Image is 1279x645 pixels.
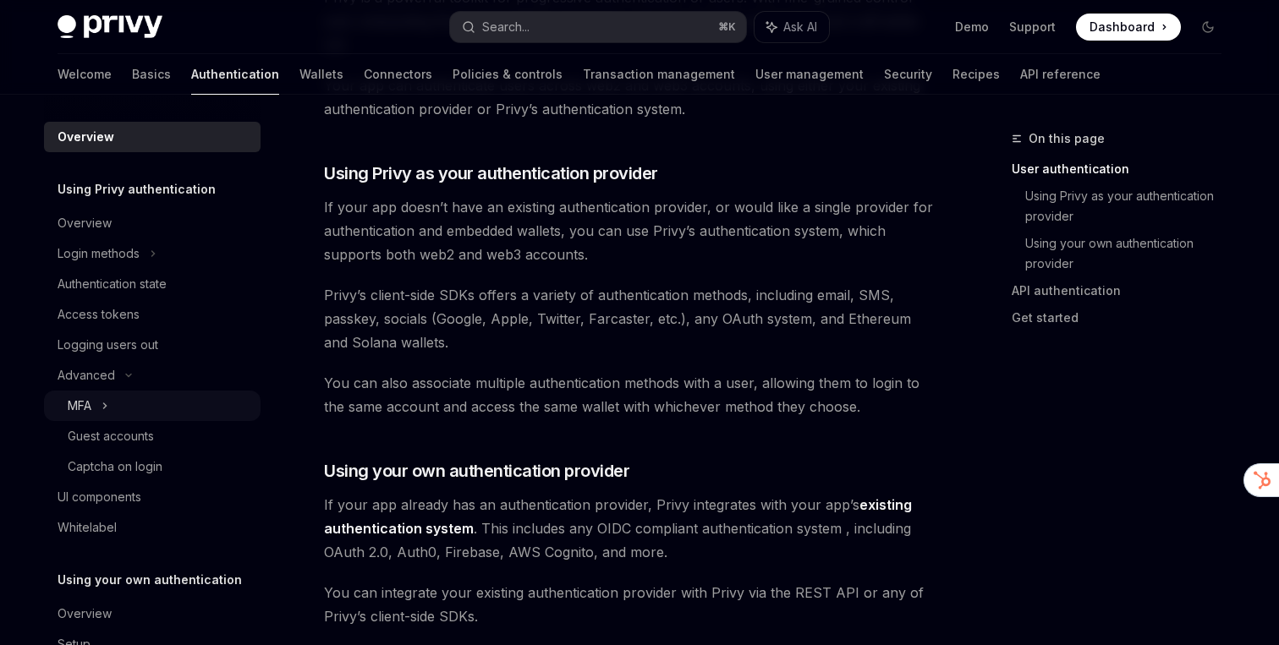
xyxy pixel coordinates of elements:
[58,179,216,200] h5: Using Privy authentication
[44,599,261,629] a: Overview
[364,54,432,95] a: Connectors
[1076,14,1181,41] a: Dashboard
[783,19,817,36] span: Ask AI
[58,517,117,538] div: Whitelabel
[58,15,162,39] img: dark logo
[58,127,114,147] div: Overview
[58,487,141,507] div: UI components
[58,213,112,233] div: Overview
[68,426,154,446] div: Guest accounts
[44,269,261,299] a: Authentication state
[1090,19,1155,36] span: Dashboard
[44,208,261,238] a: Overview
[44,451,261,482] a: Captcha on login
[1012,277,1235,304] a: API authentication
[44,421,261,451] a: Guest accounts
[191,54,279,95] a: Authentication
[718,20,736,34] span: ⌘ K
[324,283,934,354] span: Privy’s client-side SDKs offers a variety of authentication methods, including email, SMS, passke...
[324,74,934,121] span: Your app can authenticate users across web2 and web3 accounts, using either your existing authent...
[324,371,934,418] span: You can also associate multiple authentication methods with a user, allowing them to login to the...
[1020,54,1101,95] a: API reference
[482,17,530,37] div: Search...
[44,122,261,152] a: Overview
[58,365,115,385] div: Advanced
[324,161,658,185] span: Using Privy as your authentication provider
[58,604,112,624] div: Overview
[324,459,629,483] span: Using your own authentication provider
[68,456,162,477] div: Captcha on login
[1194,14,1221,41] button: Toggle dark mode
[1012,156,1235,183] a: User authentication
[955,19,989,36] a: Demo
[44,330,261,360] a: Logging users out
[299,54,343,95] a: Wallets
[68,396,91,416] div: MFA
[453,54,563,95] a: Policies & controls
[755,54,864,95] a: User management
[1025,230,1235,277] a: Using your own authentication provider
[450,12,746,42] button: Search...⌘K
[952,54,1000,95] a: Recipes
[755,12,829,42] button: Ask AI
[58,54,112,95] a: Welcome
[58,243,140,264] div: Login methods
[583,54,735,95] a: Transaction management
[132,54,171,95] a: Basics
[324,581,934,628] span: You can integrate your existing authentication provider with Privy via the REST API or any of Pri...
[58,304,140,325] div: Access tokens
[44,482,261,512] a: UI components
[324,493,934,564] span: If your app already has an authentication provider, Privy integrates with your app’s . This inclu...
[884,54,932,95] a: Security
[1025,183,1235,230] a: Using Privy as your authentication provider
[44,299,261,330] a: Access tokens
[44,512,261,543] a: Whitelabel
[58,274,167,294] div: Authentication state
[1012,304,1235,331] a: Get started
[1029,128,1105,149] span: On this page
[324,195,934,266] span: If your app doesn’t have an existing authentication provider, or would like a single provider for...
[58,335,158,355] div: Logging users out
[58,570,242,590] h5: Using your own authentication
[1009,19,1056,36] a: Support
